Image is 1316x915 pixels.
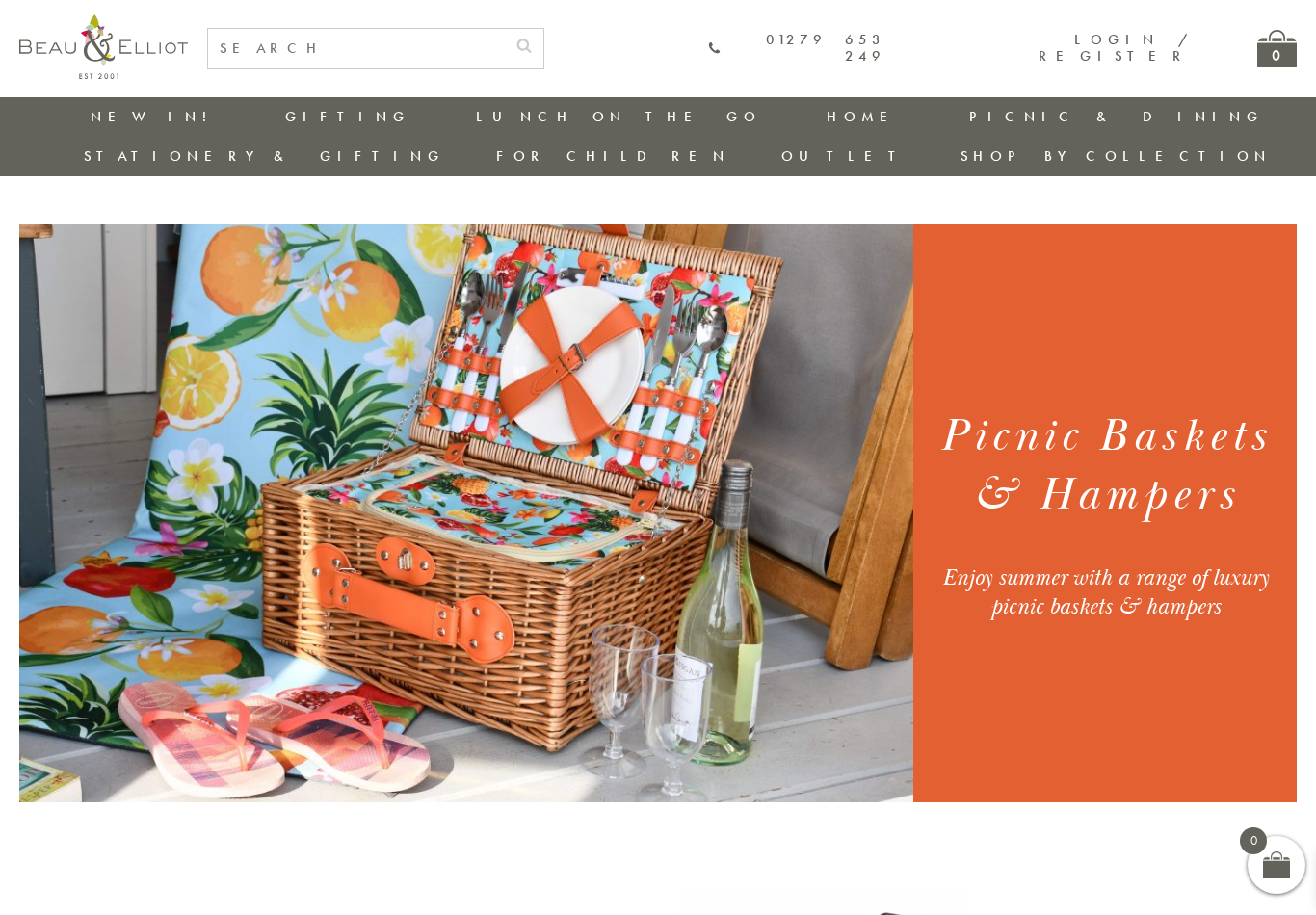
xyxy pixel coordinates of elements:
a: Stationery & Gifting [84,146,445,166]
input: SEARCH [208,29,505,68]
a: Picnic & Dining [969,107,1264,126]
a: 0 [1257,30,1297,67]
a: New in! [91,107,220,126]
span: 0 [1240,827,1267,854]
a: Lunch On The Go [476,107,761,126]
img: Picnic Baskets, Picnic Sets & Hampers [19,224,913,802]
h1: Picnic Baskets & Hampers [933,407,1277,525]
a: Home [827,107,904,126]
a: 01279 653 249 [708,32,885,65]
a: Outlet [781,146,909,166]
a: For Children [496,146,730,166]
img: logo [19,14,188,79]
a: Gifting [285,107,410,126]
a: Login / Register [1039,30,1190,65]
div: Enjoy summer with a range of luxury picnic baskets & hampers [933,563,1277,621]
a: Shop by collection [961,146,1272,166]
